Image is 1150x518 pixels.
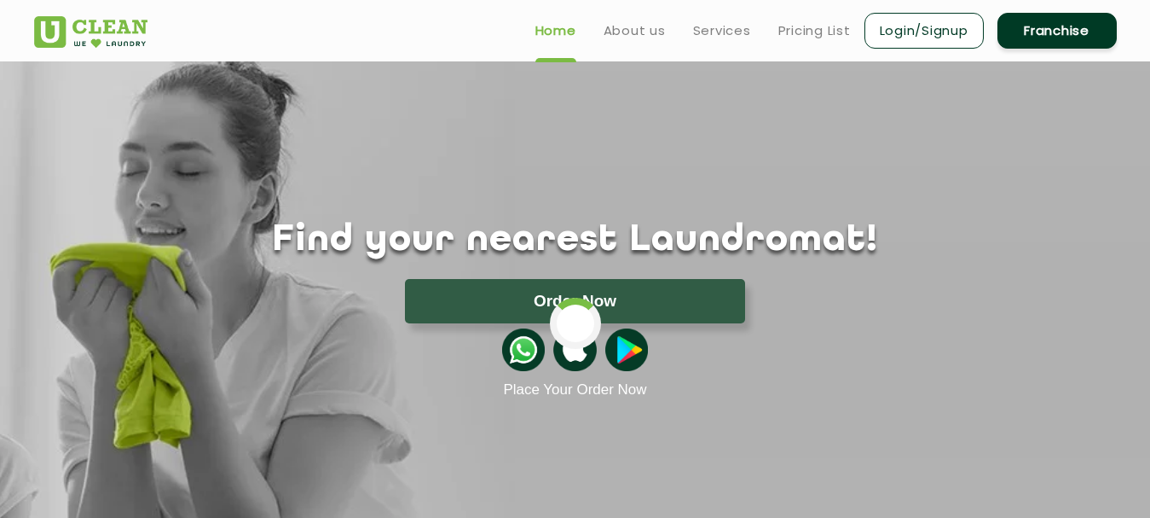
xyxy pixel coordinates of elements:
img: playstoreicon.png [605,329,648,371]
button: Order Now [405,279,745,323]
a: Franchise [997,13,1117,49]
img: apple-icon.png [553,329,596,371]
a: Home [535,20,576,41]
a: Login/Signup [864,13,984,49]
a: Place Your Order Now [503,381,646,399]
a: Pricing List [778,20,851,41]
img: UClean Laundry and Dry Cleaning [34,16,147,48]
img: whatsappicon.png [502,329,545,371]
a: Services [693,20,751,41]
a: About us [604,20,666,41]
h1: Find your nearest Laundromat! [21,219,1130,262]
